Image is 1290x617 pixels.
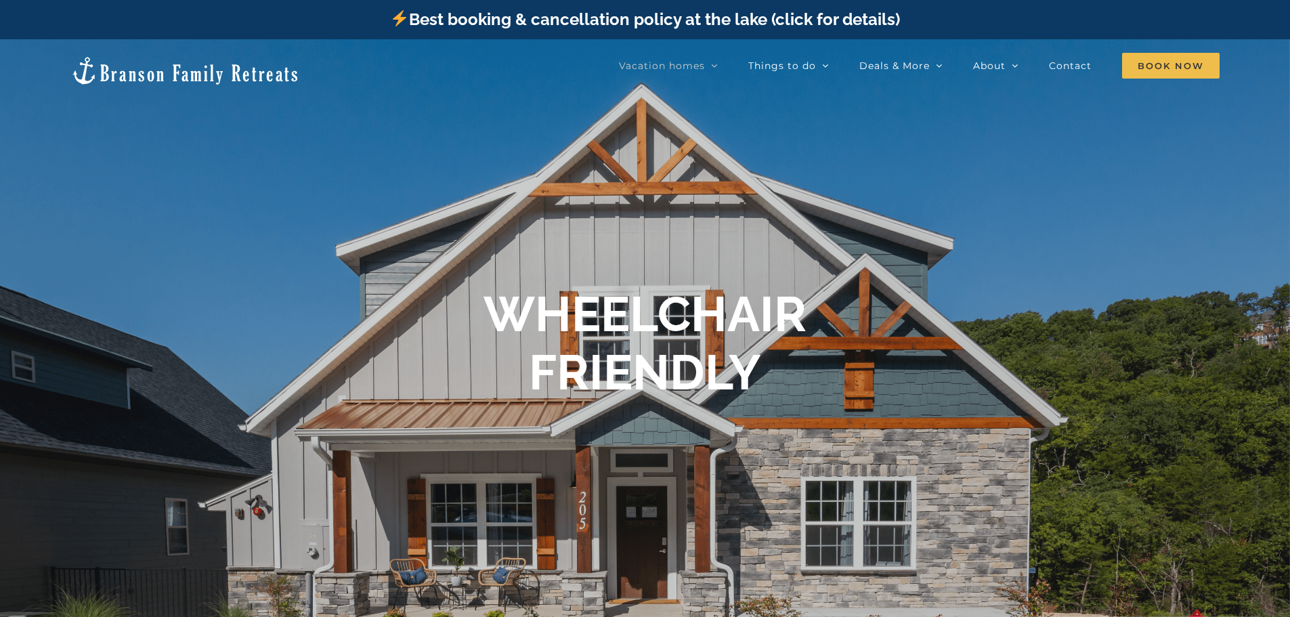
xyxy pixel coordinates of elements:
span: Vacation homes [619,61,705,70]
a: About [973,52,1018,79]
a: Vacation homes [619,52,718,79]
a: Best booking & cancellation policy at the lake (click for details) [390,9,899,29]
a: Contact [1049,52,1092,79]
span: Book Now [1122,53,1220,79]
img: ⚡️ [391,10,408,26]
nav: Main Menu [619,52,1220,79]
img: Branson Family Retreats Logo [70,56,300,86]
h1: WHEELCHAIR FRIENDLY [483,285,807,402]
span: Deals & More [859,61,930,70]
a: Book Now [1122,52,1220,79]
a: Things to do [748,52,829,79]
span: Contact [1049,61,1092,70]
span: Things to do [748,61,816,70]
span: About [973,61,1006,70]
a: Deals & More [859,52,943,79]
